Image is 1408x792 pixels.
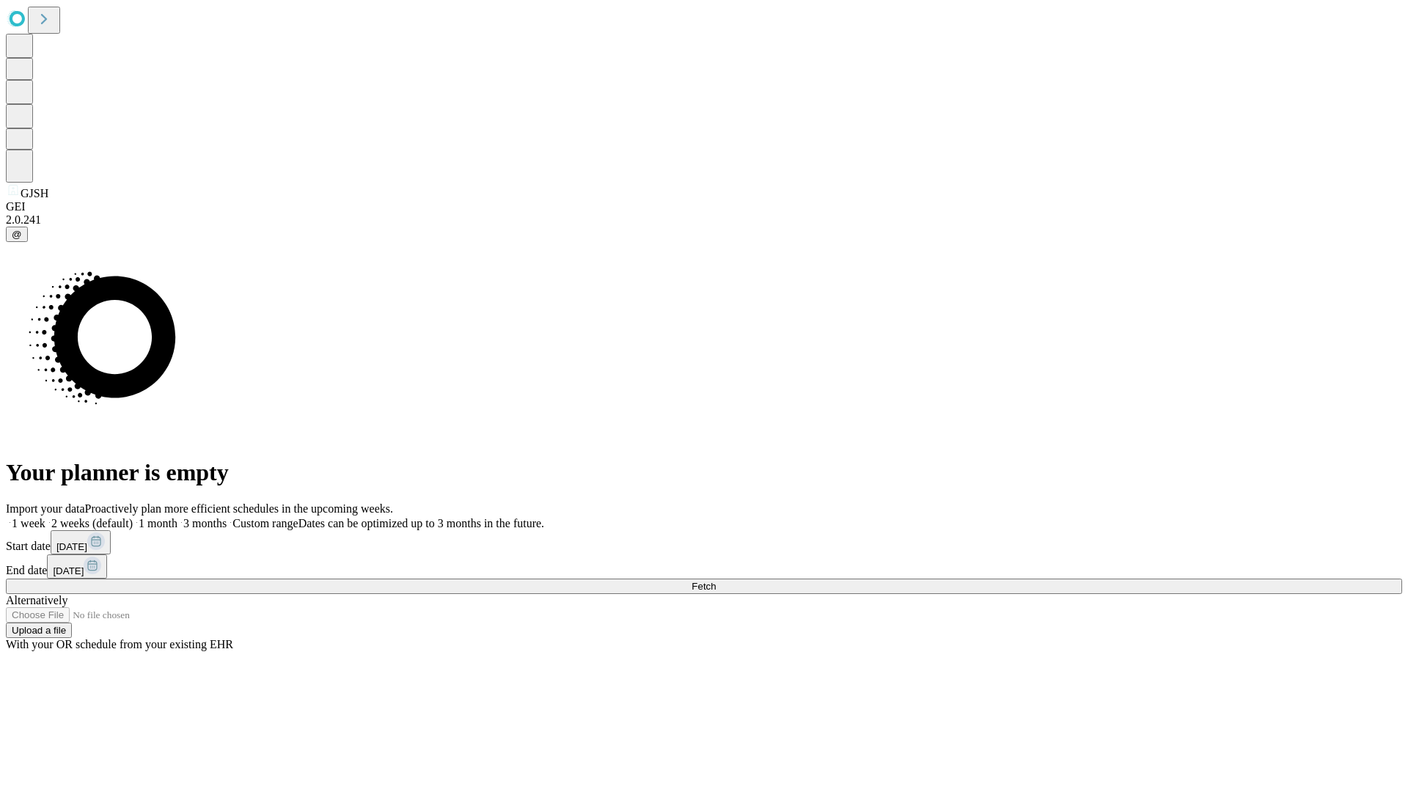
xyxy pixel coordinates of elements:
span: With your OR schedule from your existing EHR [6,638,233,650]
div: Start date [6,530,1402,554]
span: Proactively plan more efficient schedules in the upcoming weeks. [85,502,393,515]
span: Dates can be optimized up to 3 months in the future. [298,517,544,529]
span: Custom range [232,517,298,529]
span: Import your data [6,502,85,515]
span: 3 months [183,517,227,529]
span: [DATE] [53,565,84,576]
button: @ [6,227,28,242]
button: [DATE] [51,530,111,554]
button: Upload a file [6,623,72,638]
span: GJSH [21,187,48,199]
button: Fetch [6,579,1402,594]
span: 2 weeks (default) [51,517,133,529]
span: [DATE] [56,541,87,552]
div: 2.0.241 [6,213,1402,227]
span: Alternatively [6,594,67,606]
span: 1 week [12,517,45,529]
span: Fetch [692,581,716,592]
h1: Your planner is empty [6,459,1402,486]
span: @ [12,229,22,240]
div: GEI [6,200,1402,213]
button: [DATE] [47,554,107,579]
div: End date [6,554,1402,579]
span: 1 month [139,517,177,529]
